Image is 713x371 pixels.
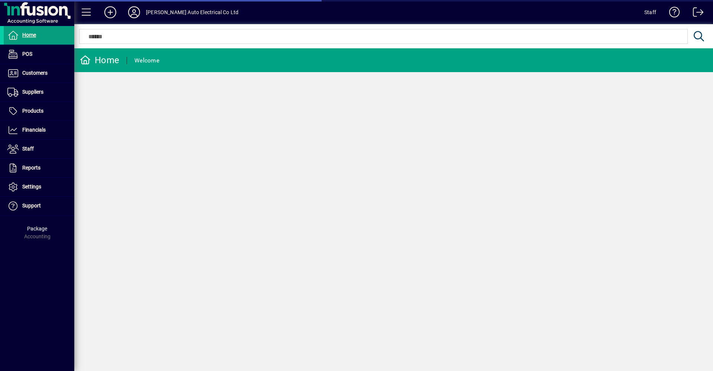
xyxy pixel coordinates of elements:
[4,159,74,177] a: Reports
[22,70,48,76] span: Customers
[687,1,704,26] a: Logout
[4,45,74,64] a: POS
[4,140,74,158] a: Staff
[80,54,119,66] div: Home
[4,178,74,196] a: Settings
[4,121,74,139] a: Financials
[4,83,74,101] a: Suppliers
[134,55,159,67] div: Welcome
[22,89,43,95] span: Suppliers
[4,197,74,215] a: Support
[146,6,238,18] div: [PERSON_NAME] Auto Electrical Co Ltd
[4,64,74,83] a: Customers
[22,165,40,171] span: Reports
[122,6,146,19] button: Profile
[22,127,46,133] span: Financials
[644,6,656,18] div: Staff
[22,203,41,209] span: Support
[22,108,43,114] span: Products
[27,226,47,232] span: Package
[98,6,122,19] button: Add
[4,102,74,120] a: Products
[22,184,41,190] span: Settings
[22,146,34,152] span: Staff
[22,51,32,57] span: POS
[22,32,36,38] span: Home
[664,1,680,26] a: Knowledge Base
